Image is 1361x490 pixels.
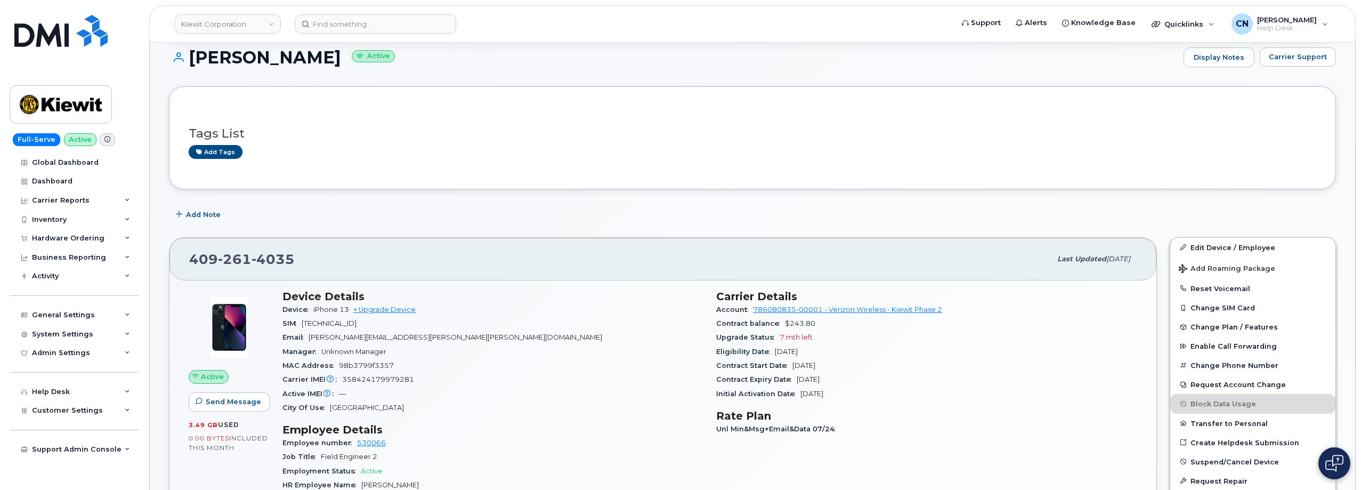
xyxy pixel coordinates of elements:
[716,333,780,341] span: Upgrade Status
[971,18,1001,28] span: Support
[321,348,386,356] span: Unknown Manager
[1190,457,1279,465] span: Suspend/Cancel Device
[339,390,346,398] span: —
[339,362,394,369] span: 98b3799f3357
[1057,255,1106,263] span: Last updated
[1257,24,1317,33] span: Help Desk
[282,306,313,314] span: Device
[174,14,281,34] a: Kiewit Corporation
[1170,433,1335,452] a: Create Helpdesk Submission
[1170,452,1335,471] button: Suspend/Cancel Device
[282,333,309,341] span: Email
[716,375,797,383] span: Contract Expiry Date
[954,12,1008,34] a: Support
[218,421,239,429] span: used
[1008,12,1055,34] a: Alerts
[785,319,815,327] span: $243.80
[282,481,361,489] span: HR Employee Name
[716,319,785,327] span: Contract balance
[361,467,383,475] span: Active
[352,50,395,62] small: Active
[1325,455,1343,472] img: Open chat
[309,333,602,341] span: [PERSON_NAME][EMAIL_ADDRESS][PERSON_NAME][PERSON_NAME][DOMAIN_NAME]
[218,251,252,267] span: 261
[792,362,815,369] span: [DATE]
[1170,336,1335,356] button: Enable Call Forwarding
[716,306,753,314] span: Account
[282,439,357,447] span: Employee number
[201,372,224,382] span: Active
[800,390,823,398] span: [DATE]
[716,290,1137,303] h3: Carrier Details
[1170,279,1335,298] button: Reset Voicemail
[716,409,1137,422] h3: Rate Plan
[1260,47,1336,67] button: Carrier Support
[797,375,820,383] span: [DATE]
[282,390,339,398] span: Active IMEI
[189,434,268,452] span: included this month
[1106,255,1130,263] span: [DATE]
[1184,47,1254,68] a: Display Notes
[282,362,339,369] span: MAC Address
[186,210,221,220] span: Add Note
[1190,342,1277,350] span: Enable Call Forwarding
[353,306,416,314] a: + Upgrade Device
[189,435,229,442] span: 0.00 Bytes
[189,392,270,412] button: Send Message
[189,251,295,267] span: 409
[342,375,414,383] span: 358424179979281
[252,251,295,267] span: 4035
[282,319,302,327] span: SIM
[1170,394,1335,413] button: Block Data Usage
[282,375,342,383] span: Carrier IMEI
[282,453,321,461] span: Job Title
[1170,298,1335,317] button: Change SIM Card
[169,205,230,224] button: Add Note
[302,319,357,327] span: [TECHNICAL_ID]
[1170,414,1335,433] button: Transfer to Personal
[282,404,330,412] span: City Of Use
[1190,323,1278,331] span: Change Plan / Features
[716,425,840,433] span: Unl Min&Msg+Email&Data 07/24
[1025,18,1047,28] span: Alerts
[321,453,377,461] span: Field Engineer 2
[189,145,242,158] a: Add tags
[716,390,800,398] span: Initial Activation Date
[361,481,419,489] span: [PERSON_NAME]
[282,290,703,303] h3: Device Details
[282,348,321,356] span: Manager
[197,295,261,359] img: image20231002-3703462-1ig824h.jpeg
[1071,18,1136,28] span: Knowledge Base
[206,397,261,407] span: Send Message
[282,467,361,475] span: Employment Status
[1236,18,1249,30] span: CN
[1224,13,1335,35] div: Connor Nguyen
[1144,13,1222,35] div: Quicklinks
[1170,375,1335,394] button: Request Account Change
[189,421,218,429] span: 3.49 GB
[330,404,404,412] span: [GEOGRAPHIC_DATA]
[189,127,1316,140] h3: Tags List
[1179,264,1275,275] span: Add Roaming Package
[1257,15,1317,24] span: [PERSON_NAME]
[1170,356,1335,375] button: Change Phone Number
[295,14,456,34] input: Find something...
[1055,12,1143,34] a: Knowledge Base
[716,348,775,356] span: Eligibility Date
[357,439,386,447] a: 530066
[716,362,792,369] span: Contract Start Date
[1170,317,1335,336] button: Change Plan / Features
[1164,20,1203,28] span: Quicklinks
[282,423,703,436] h3: Employee Details
[780,333,813,341] span: 7 mth left
[775,348,798,356] span: [DATE]
[1269,52,1327,62] span: Carrier Support
[753,306,942,314] a: 786080835-00001 - Verizon Wireless - Kiewit Phase 2
[313,306,349,314] span: iPhone 13
[169,48,1178,67] h1: [PERSON_NAME]
[1170,238,1335,257] a: Edit Device / Employee
[1170,257,1335,279] button: Add Roaming Package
